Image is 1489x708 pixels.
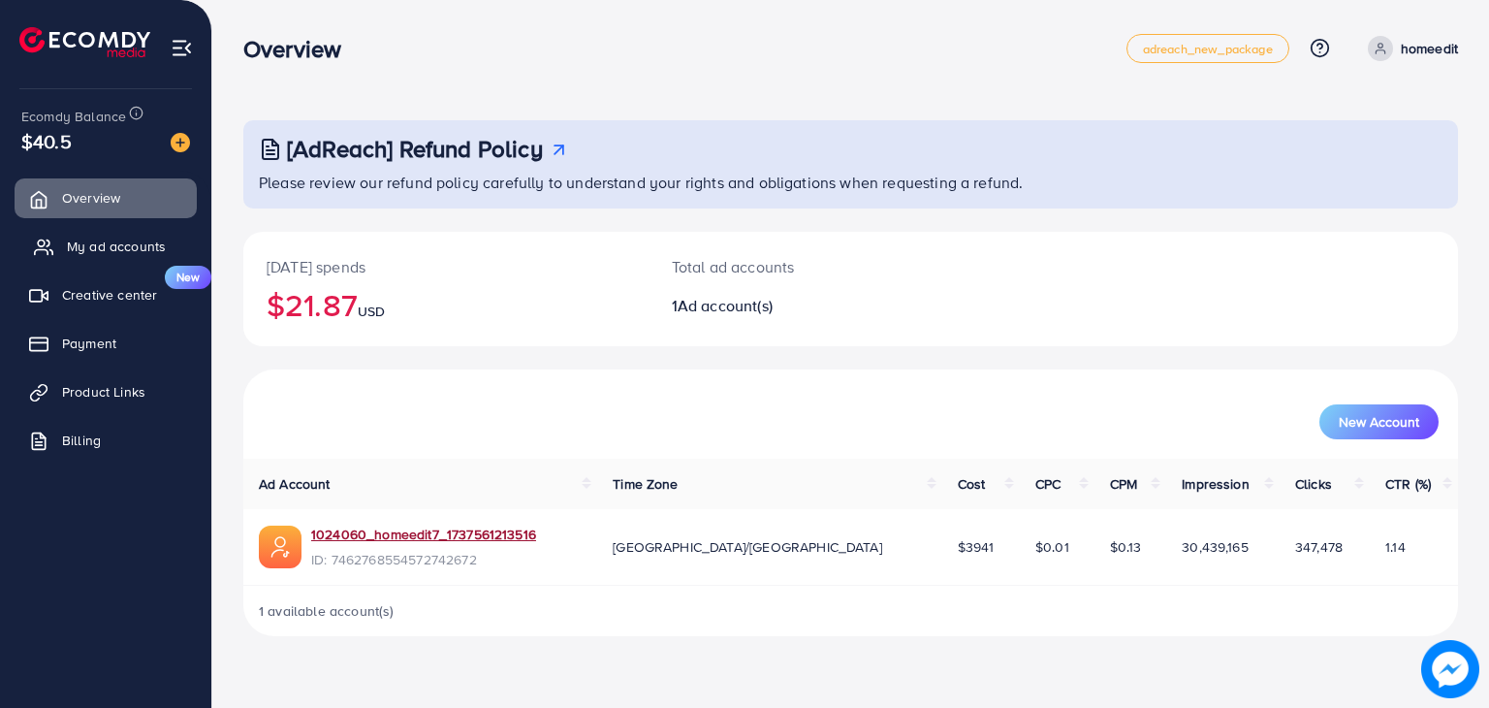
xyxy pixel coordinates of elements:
span: $40.5 [21,127,72,155]
span: 1.14 [1385,537,1406,557]
span: Creative center [62,285,157,305]
span: CPC [1035,474,1061,494]
span: Ad Account [259,474,331,494]
span: New [165,266,211,289]
span: Product Links [62,382,145,402]
a: My ad accounts [15,227,197,266]
span: 1 available account(s) [259,601,395,621]
span: USD [358,302,385,321]
span: Time Zone [613,474,678,494]
img: menu [171,37,193,59]
a: Overview [15,178,197,217]
p: Total ad accounts [672,255,929,278]
button: New Account [1319,404,1439,439]
p: homeedit [1401,37,1458,60]
span: New Account [1339,415,1419,429]
p: Please review our refund policy carefully to understand your rights and obligations when requesti... [259,171,1446,194]
img: logo [19,27,150,57]
a: homeedit [1360,36,1458,61]
span: Cost [958,474,986,494]
span: CPM [1110,474,1137,494]
h2: 1 [672,297,929,315]
span: 30,439,165 [1182,537,1249,557]
span: My ad accounts [67,237,166,256]
a: Billing [15,421,197,460]
p: [DATE] spends [267,255,625,278]
span: $3941 [958,537,995,557]
img: image [171,133,190,152]
a: Creative centerNew [15,275,197,314]
span: Ecomdy Balance [21,107,126,126]
span: Billing [62,431,101,450]
span: Payment [62,334,116,353]
h2: $21.87 [267,286,625,323]
a: Product Links [15,372,197,411]
h3: [AdReach] Refund Policy [287,135,543,163]
a: adreach_new_package [1126,34,1289,63]
h3: Overview [243,35,357,63]
span: Overview [62,188,120,208]
a: 1024060_homeedit7_1737561213516 [311,525,536,544]
span: $0.01 [1035,537,1069,557]
img: image [1421,640,1479,698]
span: adreach_new_package [1143,43,1273,55]
span: Ad account(s) [678,295,773,316]
a: Payment [15,324,197,363]
span: ID: 7462768554572742672 [311,550,536,569]
span: 347,478 [1295,537,1343,557]
span: $0.13 [1110,537,1142,557]
span: Clicks [1295,474,1332,494]
span: CTR (%) [1385,474,1431,494]
img: ic-ads-acc.e4c84228.svg [259,526,301,568]
span: [GEOGRAPHIC_DATA]/[GEOGRAPHIC_DATA] [613,537,882,557]
span: Impression [1182,474,1250,494]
